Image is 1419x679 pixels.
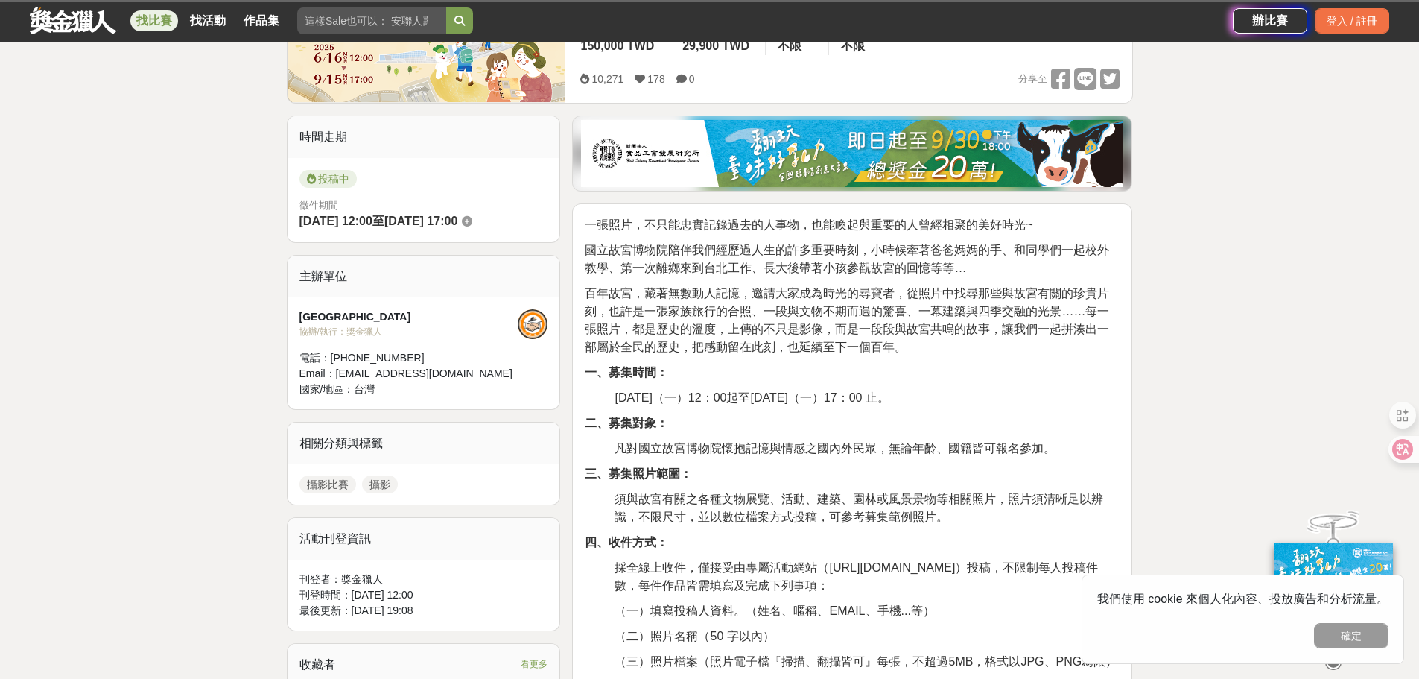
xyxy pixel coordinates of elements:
[1097,593,1388,605] span: 我們使用 cookie 來個人化內容、投放廣告和分析流量。
[1314,623,1388,648] button: 確定
[1315,8,1389,34] div: 登入 / 註冊
[1274,543,1393,642] img: ff197300-f8ee-455f-a0ae-06a3645bc375.jpg
[615,655,1117,668] span: （三）照片檔案（照片電子檔『掃描、翻攝皆可』每張，不超過5MB，格式以JPG、PNG為限）
[288,423,560,464] div: 相關分類與標籤
[130,10,178,31] a: 找比賽
[585,287,1109,353] span: 百年故宮，藏著無數動人記憶，邀請大家成為時光的尋寶者，從照片中找尋那些與故宮有關的珍貴片刻，也許是一張家族旅行的合照、一段與文物不期而遇的驚喜、一幕建築與四季交融的光景……每一張照片，都是歷史的...
[581,120,1123,187] img: b0ef2173-5a9d-47ad-b0e3-de335e335c0a.jpg
[615,561,1098,592] span: 採全線上收件，僅接受由專屬活動網站（[URL][DOMAIN_NAME]）投稿，不限制每人投稿件數，每件作品皆需填寫及完成下列事項：
[299,215,372,227] span: [DATE] 12:00
[615,442,1055,455] span: 凡對國立故宮博物院懷抱記憶與情感之國內外民眾，無論年齡、國籍皆可報名參加。
[778,40,801,52] span: 不限
[299,603,548,619] div: 最後更新： [DATE] 19:08
[615,630,774,642] span: （二）照片名稱（50 字以內）
[1233,8,1307,34] a: 辦比賽
[384,215,457,227] span: [DATE] 17:00
[372,215,384,227] span: 至
[585,467,692,480] strong: 三、募集照片範圍：
[585,244,1109,274] span: 國立故宮博物院陪伴我們經歷過人生的許多重要時刻，小時候牽著爸爸媽媽的手、和同學們一起校外教學、第一次離鄉來到台北工作、長大後帶著小孩參觀故宮的回憶等等…
[682,40,749,52] span: 29,900 TWD
[288,518,560,560] div: 活動刊登資訊
[585,417,668,429] strong: 二、募集對象：
[841,40,865,52] span: 不限
[299,476,356,493] a: 攝影比賽
[615,493,1103,523] span: 須與故宮有關之各種文物展覽、活動、建築、園林或風景景物等相關照片，照片須清晰足以辨識，不限尺寸，並以數位檔案方式投稿，可參考募集範例照片。
[288,256,560,297] div: 主辦單位
[1018,68,1047,90] span: 分享至
[299,325,518,338] div: 協辦/執行： 獎金獵人
[299,309,518,325] div: [GEOGRAPHIC_DATA]
[689,73,695,85] span: 0
[585,536,668,549] strong: 四、收件方式：
[580,40,654,52] span: 150,000 TWD
[184,10,232,31] a: 找活動
[299,170,357,188] span: 投稿中
[299,383,355,395] span: 國家/地區：
[521,656,547,672] span: 看更多
[591,73,623,85] span: 10,271
[299,200,338,211] span: 徵件期間
[238,10,285,31] a: 作品集
[299,572,548,587] div: 刊登者： 獎金獵人
[615,604,934,617] span: （一）填寫投稿人資料。（姓名、暱稱、EMAIL、手機...等）
[299,587,548,603] div: 刊登時間： [DATE] 12:00
[288,116,560,158] div: 時間走期
[585,218,1032,231] span: 一張照片，不只能忠實記錄過去的人事物，也能喚起與重要的人曾經相聚的美好時光~
[585,366,668,379] strong: 一、募集時間：
[354,383,375,395] span: 台灣
[299,366,518,382] div: Email： [EMAIL_ADDRESS][DOMAIN_NAME]
[299,658,335,671] span: 收藏者
[647,73,664,85] span: 178
[362,476,398,493] a: 攝影
[297,7,446,34] input: 這樣Sale也可以： 安聯人壽創意銷售法募集
[615,391,889,404] span: [DATE]（一）12：00起至[DATE]（一）17：00 止。
[299,350,518,366] div: 電話： [PHONE_NUMBER]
